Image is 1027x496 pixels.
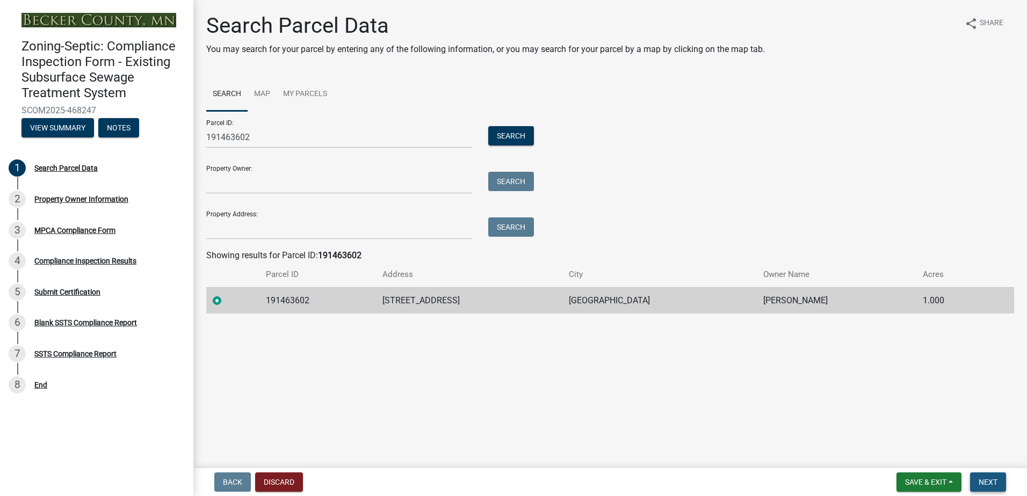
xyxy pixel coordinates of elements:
[34,257,136,265] div: Compliance Inspection Results
[318,250,361,260] strong: 191463602
[255,472,303,492] button: Discard
[21,39,185,100] h4: Zoning-Septic: Compliance Inspection Form - Existing Subsurface Sewage Treatment System
[34,195,128,203] div: Property Owner Information
[376,287,562,313] td: [STREET_ADDRESS]
[9,376,26,393] div: 8
[206,43,765,56] p: You may search for your parcel by entering any of the following information, or you may search fo...
[562,262,757,287] th: City
[21,124,94,133] wm-modal-confirm: Summary
[98,118,139,137] button: Notes
[21,105,172,115] span: SCOM2025-468247
[896,472,961,492] button: Save & Exit
[9,345,26,362] div: 7
[979,478,997,486] span: Next
[248,77,277,112] a: Map
[214,472,251,492] button: Back
[488,172,534,191] button: Search
[757,287,916,313] td: [PERSON_NAME]
[965,17,978,30] i: share
[9,222,26,239] div: 3
[206,77,248,112] a: Search
[259,287,376,313] td: 191463602
[488,126,534,145] button: Search
[34,350,117,358] div: SSTS Compliance Report
[259,262,376,287] th: Parcel ID
[34,164,98,172] div: Search Parcel Data
[9,252,26,269] div: 4
[21,13,176,27] img: Becker County, Minnesota
[34,319,137,326] div: Blank SSTS Compliance Report
[956,13,1012,34] button: shareShare
[376,262,562,287] th: Address
[21,118,94,137] button: View Summary
[562,287,757,313] td: [GEOGRAPHIC_DATA]
[277,77,334,112] a: My Parcels
[206,13,765,39] h1: Search Parcel Data
[223,478,242,486] span: Back
[206,249,1014,262] div: Showing results for Parcel ID:
[9,314,26,331] div: 6
[9,283,26,301] div: 5
[916,262,987,287] th: Acres
[980,17,1003,30] span: Share
[9,191,26,208] div: 2
[98,124,139,133] wm-modal-confirm: Notes
[905,478,946,486] span: Save & Exit
[757,262,916,287] th: Owner Name
[9,159,26,177] div: 1
[34,288,100,296] div: Submit Certification
[34,381,47,389] div: End
[970,472,1006,492] button: Next
[488,217,534,237] button: Search
[34,227,115,234] div: MPCA Compliance Form
[916,287,987,313] td: 1.000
